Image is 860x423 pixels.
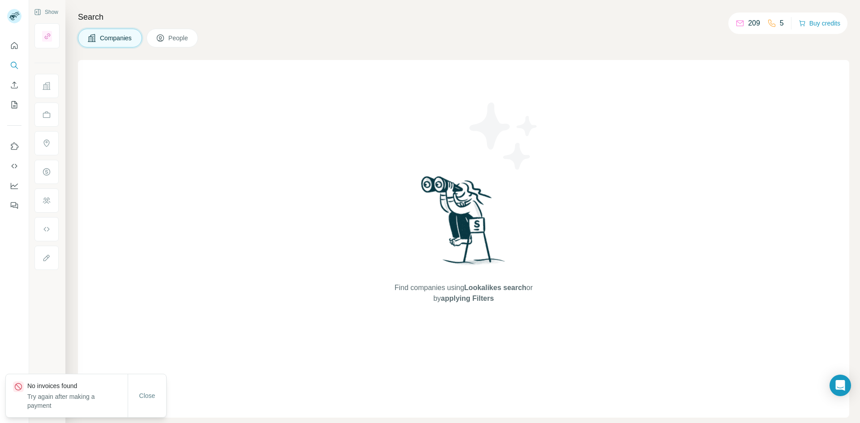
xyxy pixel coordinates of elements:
[7,178,21,194] button: Dashboard
[441,295,494,302] span: applying Filters
[7,77,21,93] button: Enrich CSV
[168,34,189,43] span: People
[78,11,849,23] h4: Search
[27,392,128,410] p: Try again after making a payment
[28,5,64,19] button: Show
[799,17,840,30] button: Buy credits
[392,282,535,304] span: Find companies using or by
[748,18,760,29] p: 209
[139,391,155,400] span: Close
[464,284,526,291] span: Lookalikes search
[100,34,133,43] span: Companies
[780,18,784,29] p: 5
[133,388,162,404] button: Close
[7,158,21,174] button: Use Surfe API
[417,174,510,273] img: Surfe Illustration - Woman searching with binoculars
[7,138,21,154] button: Use Surfe on LinkedIn
[7,38,21,54] button: Quick start
[7,57,21,73] button: Search
[27,381,128,390] p: No invoices found
[7,197,21,214] button: Feedback
[830,375,851,396] div: Open Intercom Messenger
[7,97,21,113] button: My lists
[464,96,544,176] img: Surfe Illustration - Stars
